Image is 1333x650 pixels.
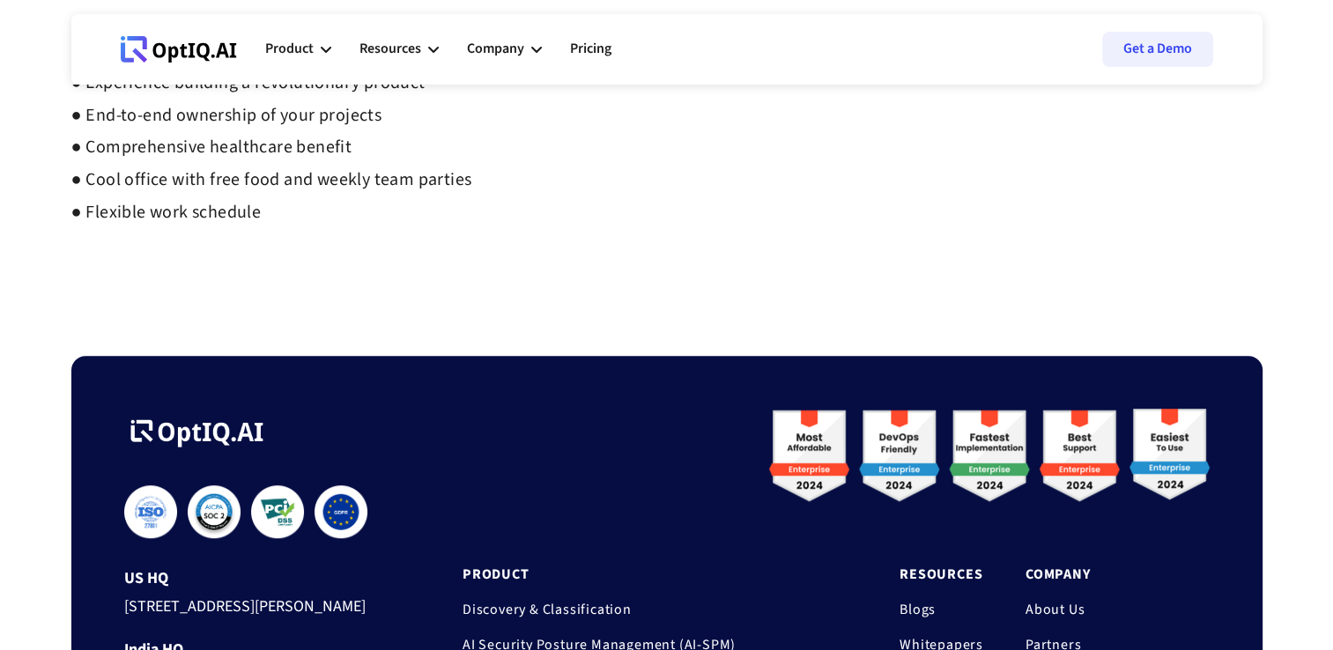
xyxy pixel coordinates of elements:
a: Product [463,565,857,583]
div: Webflow Homepage [121,62,122,63]
div: Resources [359,37,421,61]
div: Product [265,23,331,76]
a: Get a Demo [1102,32,1213,67]
div: Company [467,37,524,61]
div: US HQ [124,570,396,587]
a: Company [1026,565,1167,583]
a: Resources [900,565,983,583]
div: Company [467,23,542,76]
a: About Us [1026,601,1167,618]
a: Blogs [900,601,983,618]
a: Webflow Homepage [121,23,237,76]
a: Pricing [570,23,611,76]
div: Resources [359,23,439,76]
div: Product [265,37,314,61]
a: Discovery & Classification [463,601,857,618]
div: [STREET_ADDRESS][PERSON_NAME] [124,587,396,620]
